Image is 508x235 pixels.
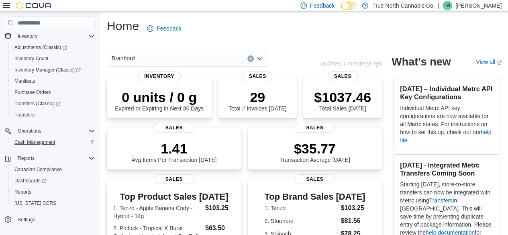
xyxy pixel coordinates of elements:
span: Dashboards [14,178,47,184]
a: Adjustments (Classic) [8,42,98,53]
button: Open list of options [256,55,263,62]
span: Cash Management [14,139,55,145]
div: Lori Burns [443,1,452,10]
span: Operations [18,128,41,134]
p: | [438,1,439,10]
button: Inventory [14,31,41,41]
h3: [DATE] – Individual Metrc API Key Configurations [400,85,493,101]
div: Total Sales [DATE] [314,89,371,112]
dd: $81.56 [341,216,365,226]
p: 1.41 [131,141,216,157]
span: Transfers (Classic) [14,100,61,107]
h1: Home [107,18,139,34]
button: Operations [2,125,98,137]
p: [PERSON_NAME] [455,1,502,10]
span: Sales [295,123,335,133]
div: Avg Items Per Transaction [DATE] [131,141,216,163]
span: Reports [18,155,35,161]
span: Inventory Count [14,55,49,62]
div: Total # Invoices [DATE] [228,89,286,112]
a: Reports [11,187,35,197]
p: True North Cannabis Co. [372,1,435,10]
a: Canadian Compliance [11,165,65,174]
a: Transfers (Classic) [8,98,98,109]
span: Transfers [11,110,95,120]
button: Reports [14,153,38,163]
span: Settings [14,215,95,225]
span: Canadian Compliance [11,165,95,174]
span: Operations [14,126,95,136]
span: Inventory [138,72,181,81]
dt: 1. Tenzo - Apple Banana Cndy - Hybrid - 14g [113,204,202,220]
span: Inventory Count [11,54,95,63]
span: Manifests [11,76,95,86]
span: Cash Management [11,137,95,147]
button: Clear input [247,55,254,62]
p: 29 [228,89,286,105]
span: Sales [154,174,194,184]
p: 0 units / 0 g [115,89,204,105]
span: Sales [154,123,194,133]
span: Transfers (Classic) [11,99,95,108]
button: Purchase Orders [8,87,98,98]
div: Expired or Expiring in Next 30 Days [115,89,204,112]
a: Inventory Manager (Classic) [8,64,98,76]
dd: $63.50 [205,223,235,233]
span: Adjustments (Classic) [14,44,67,51]
h3: Top Brand Sales [DATE] [264,192,365,202]
dt: 2. Stunnerz [264,217,337,225]
button: [US_STATE] CCRS [8,198,98,209]
h3: Top Product Sales [DATE] [113,192,235,202]
h3: [DATE] - Integrated Metrc Transfers Coming Soon [400,161,493,177]
a: Dashboards [8,175,98,186]
button: Reports [8,186,98,198]
p: Updated 1 minute(s) ago [320,60,382,67]
button: Cash Management [8,137,98,148]
button: Settings [2,214,98,225]
span: [US_STATE] CCRS [14,200,56,206]
button: Operations [14,126,45,136]
div: Transaction Average [DATE] [280,141,350,163]
button: Transfers [8,109,98,121]
a: Transfers [429,197,453,204]
a: Feedback [144,20,184,37]
dd: $103.25 [205,203,235,213]
a: View allExternal link [476,59,502,65]
input: Dark Mode [341,2,358,10]
p: $1037.46 [314,89,371,105]
span: Reports [14,153,95,163]
a: Inventory Count [11,54,52,63]
a: Purchase Orders [11,88,54,97]
span: Sales [328,72,358,81]
span: Inventory Manager (Classic) [14,67,81,73]
span: Inventory Manager (Classic) [11,65,95,75]
span: Dashboards [11,176,95,186]
a: Adjustments (Classic) [11,43,70,52]
span: Canadian Compliance [14,166,62,173]
span: Purchase Orders [14,89,51,96]
span: Transfers [14,112,35,118]
a: Inventory Manager (Classic) [11,65,84,75]
a: Settings [14,215,38,225]
svg: External link [497,60,502,65]
span: Settings [18,217,35,223]
p: $35.77 [280,141,350,157]
span: Inventory [14,31,95,41]
button: Manifests [8,76,98,87]
button: Inventory [2,31,98,42]
a: Dashboards [11,176,50,186]
a: Transfers (Classic) [11,99,64,108]
p: Individual Metrc API key configurations are now available for all Metrc states. For instructions ... [400,104,493,144]
span: Adjustments (Classic) [11,43,95,52]
span: Feedback [157,25,181,33]
span: Washington CCRS [11,198,95,208]
a: Cash Management [11,137,58,147]
img: Cova [16,2,52,10]
span: Brantford [112,53,135,63]
a: Manifests [11,76,38,86]
dt: 1. Tenzo [264,204,337,212]
h2: What's new [392,55,451,68]
button: Canadian Compliance [8,164,98,175]
span: LB [445,1,451,10]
